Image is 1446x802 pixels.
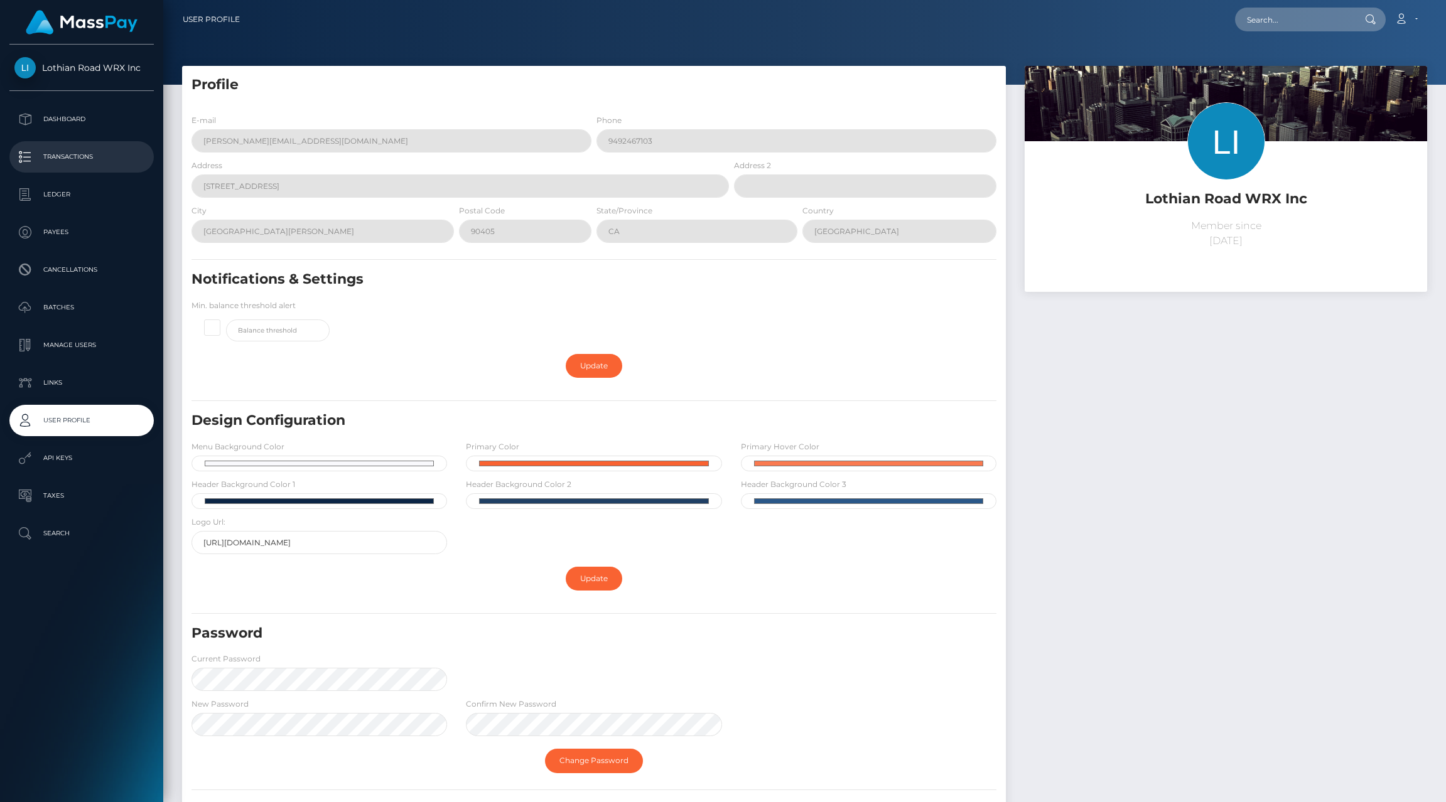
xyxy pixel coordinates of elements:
[802,205,834,217] label: Country
[26,10,138,35] img: MassPay Logo
[192,115,216,126] label: E-mail
[14,110,149,129] p: Dashboard
[596,205,652,217] label: State/Province
[9,141,154,173] a: Transactions
[734,160,771,171] label: Address 2
[466,479,571,490] label: Header Background Color 2
[466,698,556,710] label: Confirm New Password
[9,367,154,398] a: Links
[14,260,149,279] p: Cancellations
[741,441,819,452] label: Primary Hover Color
[9,217,154,248] a: Payees
[1235,8,1353,31] input: Search...
[9,405,154,436] a: User Profile
[192,441,284,452] label: Menu Background Color
[192,75,996,95] h5: Profile
[192,516,225,528] label: Logo Url:
[566,567,622,591] a: Update
[14,373,149,392] p: Links
[14,336,149,355] p: Manage Users
[183,6,240,33] a: User Profile
[192,160,222,171] label: Address
[545,749,643,773] a: Change Password
[9,518,154,549] a: Search
[9,480,154,511] a: Taxes
[9,442,154,474] a: API Keys
[596,115,622,126] label: Phone
[1034,218,1418,249] p: Member since [DATE]
[9,104,154,135] a: Dashboard
[14,449,149,468] p: API Keys
[9,179,154,210] a: Ledger
[14,185,149,204] p: Ledger
[192,300,296,311] label: Min. balance threshold alert
[192,270,866,289] h5: Notifications & Settings
[14,298,149,317] p: Batches
[192,698,249,710] label: New Password
[9,254,154,286] a: Cancellations
[459,205,505,217] label: Postal Code
[192,479,295,490] label: Header Background Color 1
[741,479,846,490] label: Header Background Color 3
[14,147,149,166] p: Transactions
[14,57,36,78] img: Lothian Road WRX Inc
[14,411,149,430] p: User Profile
[192,653,261,665] label: Current Password
[9,292,154,323] a: Batches
[192,205,207,217] label: City
[14,524,149,543] p: Search
[9,329,154,361] a: Manage Users
[1025,66,1427,334] img: ...
[14,223,149,242] p: Payees
[192,624,866,643] h5: Password
[566,354,622,378] a: Update
[9,62,154,73] span: Lothian Road WRX Inc
[14,486,149,505] p: Taxes
[1034,190,1418,209] h5: Lothian Road WRX Inc
[192,411,866,430] h5: Design Configuration
[466,441,519,452] label: Primary Color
